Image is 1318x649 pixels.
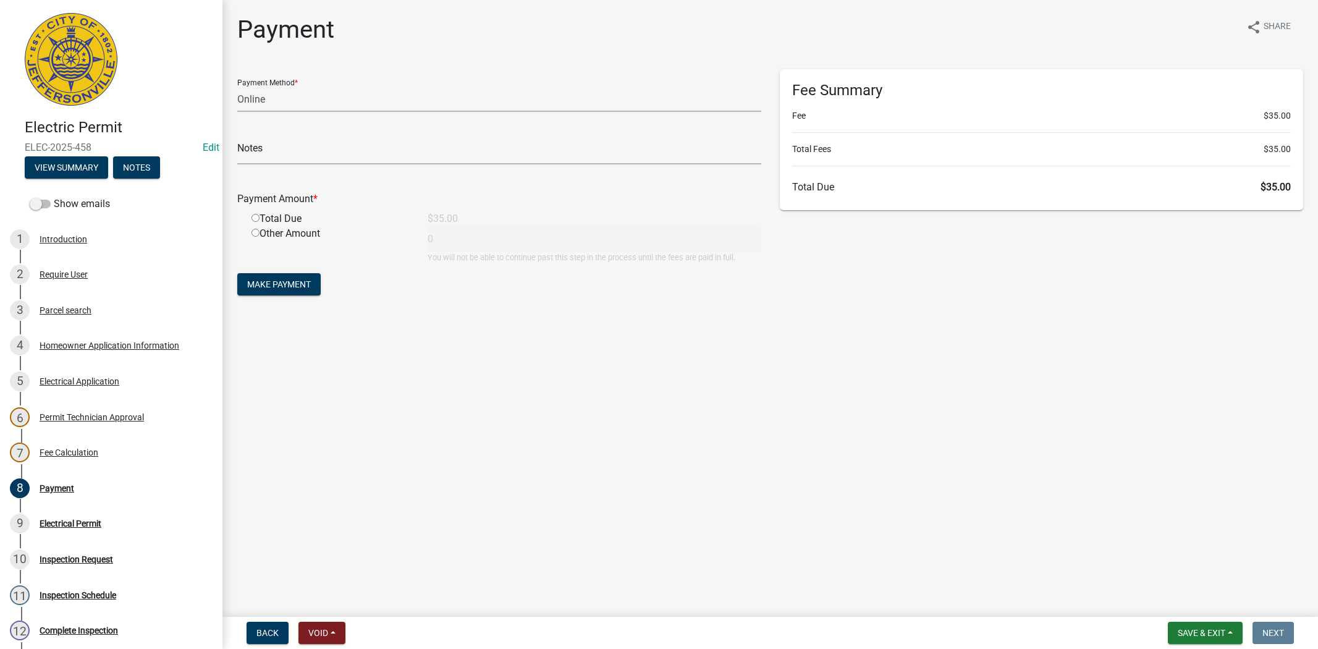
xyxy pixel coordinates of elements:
h6: Total Due [792,181,1291,193]
span: ELEC-2025-458 [25,142,198,153]
wm-modal-confirm: Summary [25,163,108,173]
i: share [1246,20,1261,35]
div: 3 [10,300,30,320]
button: View Summary [25,156,108,179]
div: Electrical Application [40,377,119,386]
div: 7 [10,443,30,462]
button: Next [1253,622,1294,644]
h6: Fee Summary [792,82,1291,100]
div: Fee Calculation [40,448,98,457]
div: Complete Inspection [40,626,118,635]
h1: Payment [237,15,334,45]
div: Parcel search [40,306,91,315]
div: Inspection Schedule [40,591,116,600]
div: 9 [10,514,30,533]
label: Show emails [30,197,110,211]
button: Save & Exit [1168,622,1243,644]
div: Payment Amount [228,192,771,206]
button: shareShare [1236,15,1301,39]
span: $35.00 [1264,143,1291,156]
a: Edit [203,142,219,153]
div: 11 [10,585,30,605]
div: Permit Technician Approval [40,413,144,422]
wm-modal-confirm: Edit Application Number [203,142,219,153]
span: Void [308,628,328,638]
div: Introduction [40,235,87,244]
div: Require User [40,270,88,279]
li: Total Fees [792,143,1291,156]
wm-modal-confirm: Notes [113,163,160,173]
div: Homeowner Application Information [40,341,179,350]
span: Share [1264,20,1291,35]
span: Save & Exit [1178,628,1225,638]
span: Next [1262,628,1284,638]
h4: Electric Permit [25,119,213,137]
div: 6 [10,407,30,427]
div: 5 [10,371,30,391]
span: Back [256,628,279,638]
button: Void [298,622,345,644]
div: 10 [10,549,30,569]
button: Notes [113,156,160,179]
span: Make Payment [247,279,311,289]
div: 8 [10,478,30,498]
div: Other Amount [242,226,418,263]
div: Payment [40,484,74,493]
div: 12 [10,621,30,640]
span: $35.00 [1261,181,1291,193]
span: $35.00 [1264,109,1291,122]
div: Total Due [242,211,418,226]
img: City of Jeffersonville, Indiana [25,13,117,106]
button: Make Payment [237,273,321,295]
div: 2 [10,265,30,284]
div: 1 [10,229,30,249]
div: Inspection Request [40,555,113,564]
li: Fee [792,109,1291,122]
div: 4 [10,336,30,355]
button: Back [247,622,289,644]
div: Electrical Permit [40,519,101,528]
